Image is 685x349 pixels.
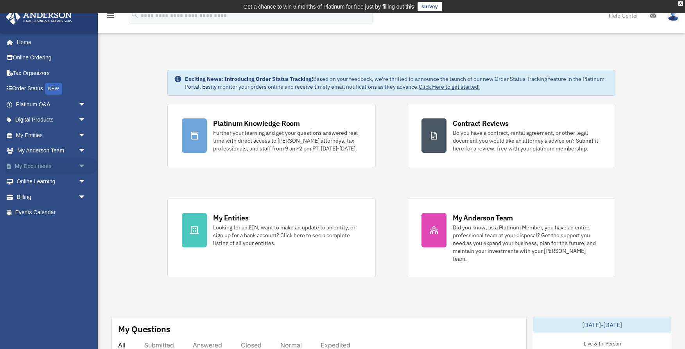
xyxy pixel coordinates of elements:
span: arrow_drop_down [78,174,94,190]
span: arrow_drop_down [78,143,94,159]
div: Closed [241,341,262,349]
a: survey [418,2,442,11]
a: Online Ordering [5,50,98,66]
div: Normal [280,341,302,349]
div: Contract Reviews [453,118,509,128]
div: All [118,341,126,349]
a: My Entitiesarrow_drop_down [5,127,98,143]
a: Billingarrow_drop_down [5,189,98,205]
div: My Questions [118,323,170,335]
div: Get a chance to win 6 months of Platinum for free just by filling out this [243,2,414,11]
img: Anderson Advisors Platinum Portal [4,9,74,25]
span: arrow_drop_down [78,127,94,143]
a: Digital Productsarrow_drop_down [5,112,98,128]
a: Events Calendar [5,205,98,220]
a: My Documentsarrow_drop_down [5,158,98,174]
div: My Entities [213,213,248,223]
span: arrow_drop_down [78,158,94,174]
a: My Entities Looking for an EIN, want to make an update to an entity, or sign up for a bank accoun... [167,199,376,277]
a: Home [5,34,94,50]
strong: Exciting News: Introducing Order Status Tracking! [185,75,313,82]
i: search [131,11,139,19]
i: menu [106,11,115,20]
div: Answered [193,341,222,349]
a: menu [106,14,115,20]
div: NEW [45,83,62,95]
a: My Anderson Team Did you know, as a Platinum Member, you have an entire professional team at your... [407,199,615,277]
div: Looking for an EIN, want to make an update to an entity, or sign up for a bank account? Click her... [213,224,361,247]
div: Expedited [321,341,350,349]
img: User Pic [667,10,679,21]
a: Platinum Knowledge Room Further your learning and get your questions answered real-time with dire... [167,104,376,167]
a: Online Learningarrow_drop_down [5,174,98,190]
div: close [678,1,683,6]
div: Do you have a contract, rental agreement, or other legal document you would like an attorney's ad... [453,129,601,152]
a: My Anderson Teamarrow_drop_down [5,143,98,159]
span: arrow_drop_down [78,112,94,128]
div: Live & In-Person [577,339,627,347]
div: Further your learning and get your questions answered real-time with direct access to [PERSON_NAM... [213,129,361,152]
a: Click Here to get started! [419,83,480,90]
span: arrow_drop_down [78,97,94,113]
a: Contract Reviews Do you have a contract, rental agreement, or other legal document you would like... [407,104,615,167]
a: Platinum Q&Aarrow_drop_down [5,97,98,112]
div: Did you know, as a Platinum Member, you have an entire professional team at your disposal? Get th... [453,224,601,263]
a: Order StatusNEW [5,81,98,97]
div: Based on your feedback, we're thrilled to announce the launch of our new Order Status Tracking fe... [185,75,609,91]
span: arrow_drop_down [78,189,94,205]
a: Tax Organizers [5,65,98,81]
div: [DATE]-[DATE] [533,317,671,333]
div: Platinum Knowledge Room [213,118,300,128]
div: My Anderson Team [453,213,513,223]
div: Submitted [144,341,174,349]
